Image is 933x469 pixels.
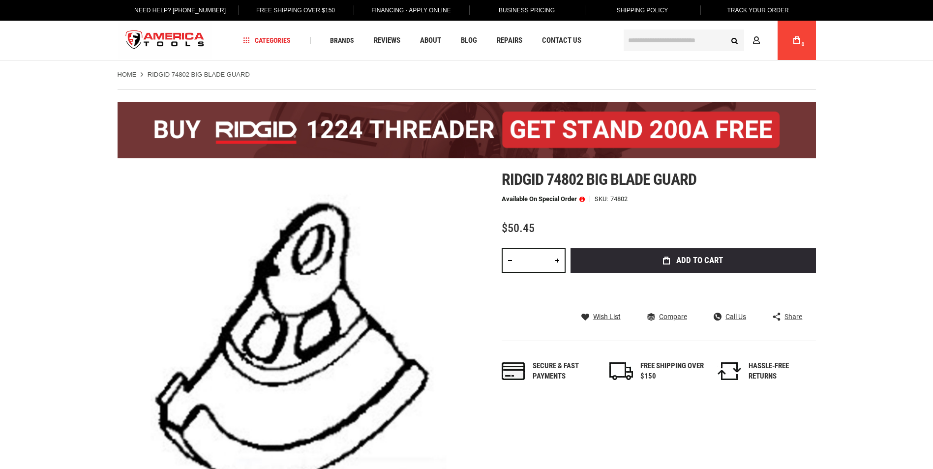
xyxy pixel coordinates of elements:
a: Contact Us [538,34,586,47]
div: HASSLE-FREE RETURNS [749,361,813,382]
img: America Tools [118,22,213,59]
a: Reviews [369,34,405,47]
span: Add to Cart [676,256,723,264]
strong: SKU [595,196,610,202]
span: Share [784,313,802,320]
strong: RIDGID 74802 BIG BLADE GUARD [148,71,250,78]
span: Repairs [497,37,522,44]
a: Wish List [581,312,621,321]
a: 0 [787,21,806,60]
span: About [420,37,441,44]
span: Contact Us [542,37,581,44]
div: 74802 [610,196,628,202]
iframe: Secure express checkout frame [569,276,818,304]
p: Available on Special Order [502,196,585,203]
span: Compare [659,313,687,320]
span: 0 [802,42,805,47]
button: Search [725,31,744,50]
div: Secure & fast payments [533,361,597,382]
img: returns [718,362,741,380]
span: Categories [243,37,291,44]
a: store logo [118,22,213,59]
span: Call Us [725,313,746,320]
a: Call Us [714,312,746,321]
span: Brands [330,37,354,44]
a: Brands [326,34,359,47]
a: Repairs [492,34,527,47]
span: Shipping Policy [617,7,668,14]
a: About [416,34,446,47]
div: FREE SHIPPING OVER $150 [640,361,704,382]
a: Categories [239,34,295,47]
span: Wish List [593,313,621,320]
span: Reviews [374,37,400,44]
a: Compare [647,312,687,321]
a: Home [118,70,137,79]
a: Blog [456,34,482,47]
button: Add to Cart [571,248,816,273]
span: Blog [461,37,477,44]
img: shipping [609,362,633,380]
img: payments [502,362,525,380]
span: Ridgid 74802 big blade guard [502,170,696,189]
img: BOGO: Buy the RIDGID® 1224 Threader (26092), get the 92467 200A Stand FREE! [118,102,816,158]
span: $50.45 [502,221,535,235]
